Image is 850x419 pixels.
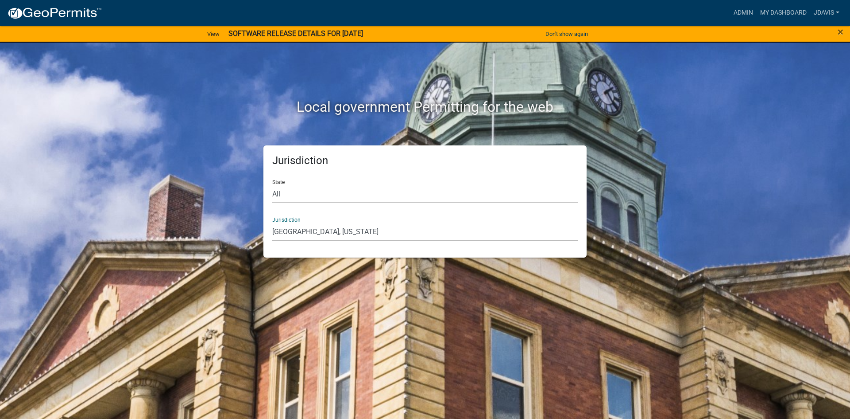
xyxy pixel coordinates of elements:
a: jdavis [810,4,843,21]
button: Close [838,27,843,37]
button: Don't show again [542,27,591,41]
strong: SOFTWARE RELEASE DETAILS FOR [DATE] [228,29,363,38]
a: View [204,27,223,41]
span: × [838,26,843,38]
h2: Local government Permitting for the web [179,98,671,115]
a: My Dashboard [757,4,810,21]
a: Admin [730,4,757,21]
h5: Jurisdiction [272,154,578,167]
